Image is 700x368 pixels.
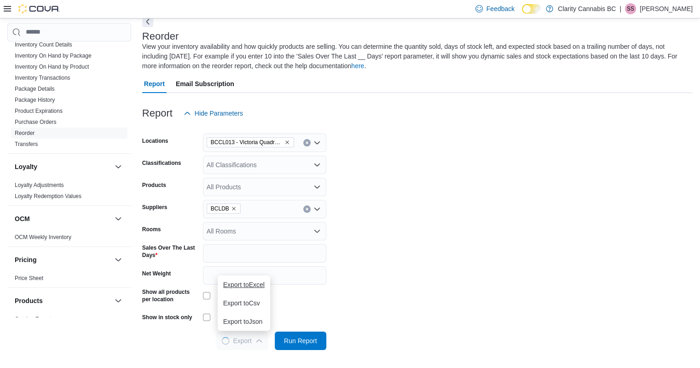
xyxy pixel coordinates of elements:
span: BCLDB [211,204,229,213]
span: Export [222,332,262,350]
button: Remove BCCL013 - Victoria Quadra St from selection in this group [284,140,290,145]
h3: Reorder [142,31,179,42]
a: Purchase Orders [15,119,57,125]
a: Loyalty Adjustments [15,182,64,188]
div: Products [7,314,131,339]
button: Open list of options [313,205,321,213]
label: Classifications [142,159,181,167]
button: Export toCsv [218,294,270,312]
a: OCM Weekly Inventory [15,234,71,240]
button: Export toExcel [218,275,270,294]
div: OCM [7,232,131,246]
div: View your inventory availability and how quickly products are selling. You can determine the quan... [142,42,688,71]
p: [PERSON_NAME] [640,3,693,14]
a: Inventory On Hand by Product [15,64,89,70]
button: Loyalty [15,162,111,171]
button: OCM [15,214,111,223]
label: Show in stock only [142,314,192,321]
a: Reorder [15,130,35,136]
span: Export to Json [223,318,265,325]
span: BCLDB [207,204,241,214]
button: Products [113,295,124,306]
a: Inventory Transactions [15,75,70,81]
p: Clarity Cannabis BC [558,3,616,14]
div: Loyalty [7,180,131,205]
span: Package Details [15,85,55,93]
button: Open list of options [313,161,321,169]
span: Export to Excel [223,281,265,288]
a: Product Expirations [15,108,63,114]
button: Next [142,16,153,27]
span: SS [627,3,634,14]
input: Dark Mode [522,4,541,14]
div: Silena Sparrow [625,3,636,14]
a: Package History [15,97,55,103]
span: Price Sheet [15,275,43,282]
button: Clear input [303,139,311,146]
h3: Products [15,296,43,305]
p: | [619,3,621,14]
a: Package Details [15,86,55,92]
span: Hide Parameters [195,109,243,118]
span: BCCL013 - Victoria Quadra St [211,138,283,147]
h3: Loyalty [15,162,37,171]
button: Pricing [113,254,124,265]
button: Hide Parameters [180,104,247,123]
span: OCM Weekly Inventory [15,234,71,241]
button: Products [15,296,111,305]
span: Loading [220,336,231,346]
span: Transfers [15,140,38,148]
button: Open list of options [313,228,321,235]
a: here [351,62,364,70]
button: Export toJson [218,312,270,331]
div: Pricing [7,273,131,287]
div: Inventory [7,17,131,153]
button: Open list of options [313,139,321,146]
label: Suppliers [142,204,168,211]
span: Loyalty Adjustments [15,181,64,189]
button: Open list of options [313,183,321,191]
button: Clear input [303,205,311,213]
label: Products [142,181,166,189]
button: LoadingExport [216,332,268,350]
span: Reorder [15,129,35,137]
a: Price Sheet [15,275,43,281]
h3: Pricing [15,255,36,264]
span: BCCL013 - Victoria Quadra St [207,137,294,147]
label: Show all products per location [142,288,199,303]
label: Net Weight [142,270,171,277]
img: Cova [18,4,60,13]
span: Catalog Export [15,315,51,323]
span: Feedback [486,4,515,13]
label: Sales Over The Last Days [142,244,199,259]
a: Catalog Export [15,316,51,322]
span: Package History [15,96,55,104]
a: Inventory On Hand by Package [15,53,92,59]
span: Email Subscription [176,75,234,93]
span: Loyalty Redemption Values [15,193,81,200]
button: OCM [113,213,124,224]
a: Inventory Count Details [15,41,72,48]
button: Pricing [15,255,111,264]
span: Run Report [284,336,317,345]
button: Run Report [275,332,326,350]
h3: Report [142,108,173,119]
h3: OCM [15,214,30,223]
span: Product Expirations [15,107,63,115]
a: Loyalty Redemption Values [15,193,81,199]
label: Locations [142,137,168,145]
span: Report [144,75,165,93]
button: Remove BCLDB from selection in this group [231,206,237,211]
span: Purchase Orders [15,118,57,126]
span: Export to Csv [223,299,265,307]
button: Loyalty [113,161,124,172]
label: Rooms [142,226,161,233]
span: Inventory Transactions [15,74,70,82]
a: Transfers [15,141,38,147]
